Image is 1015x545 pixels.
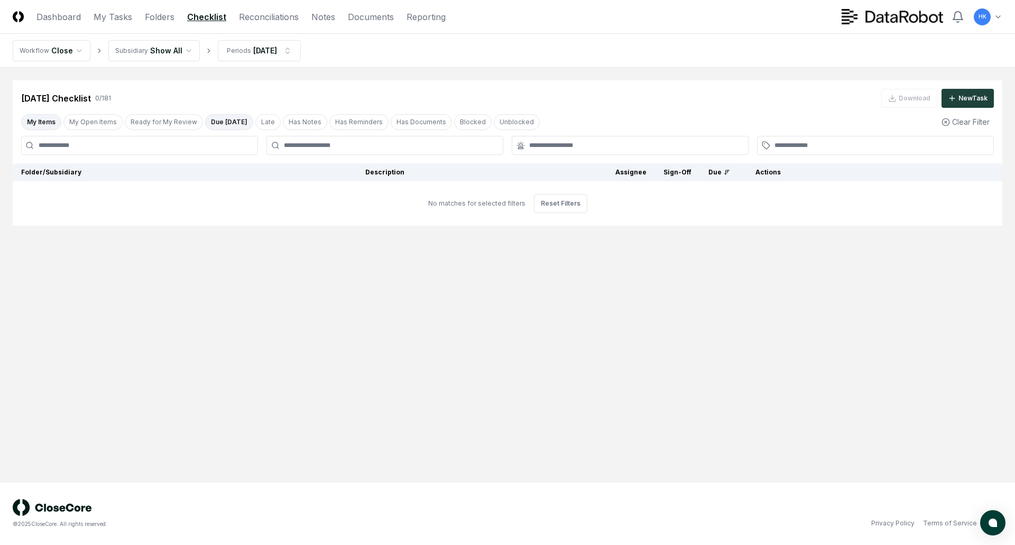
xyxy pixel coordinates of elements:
img: logo [13,499,92,516]
span: HK [979,13,986,21]
button: Reset Filters [534,194,587,213]
a: Reporting [407,11,446,23]
button: Ready for My Review [125,114,203,130]
button: Blocked [454,114,492,130]
a: Documents [348,11,394,23]
div: Subsidiary [115,46,148,56]
button: NewTask [942,89,994,108]
div: [DATE] Checklist [21,92,91,105]
a: Checklist [187,11,226,23]
th: Sign-Off [655,163,700,181]
button: Clear Filter [937,112,994,132]
img: Logo [13,11,24,22]
button: My Items [21,114,61,130]
div: Periods [227,46,251,56]
button: Due Today [205,114,253,130]
button: HK [973,7,992,26]
div: No matches for selected filters [428,199,525,208]
img: DataRobot logo [842,9,943,24]
th: Description [357,163,607,181]
div: [DATE] [253,45,277,56]
div: New Task [958,94,988,103]
a: Dashboard [36,11,81,23]
div: Workflow [20,46,49,56]
a: Folders [145,11,174,23]
a: Privacy Policy [871,519,915,528]
button: atlas-launcher [980,510,1005,535]
a: Reconciliations [239,11,299,23]
div: 0 / 181 [95,94,111,103]
button: Has Documents [391,114,452,130]
a: My Tasks [94,11,132,23]
button: Unblocked [494,114,540,130]
div: Actions [747,168,994,177]
a: Terms of Service [923,519,977,528]
button: Has Reminders [329,114,389,130]
nav: breadcrumb [13,40,301,61]
div: © 2025 CloseCore. All rights reserved. [13,520,508,528]
button: Late [255,114,281,130]
div: Due [708,168,730,177]
button: My Open Items [63,114,123,130]
button: Has Notes [283,114,327,130]
button: Periods[DATE] [218,40,301,61]
th: Assignee [607,163,655,181]
a: Notes [311,11,335,23]
th: Folder/Subsidiary [13,163,357,181]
